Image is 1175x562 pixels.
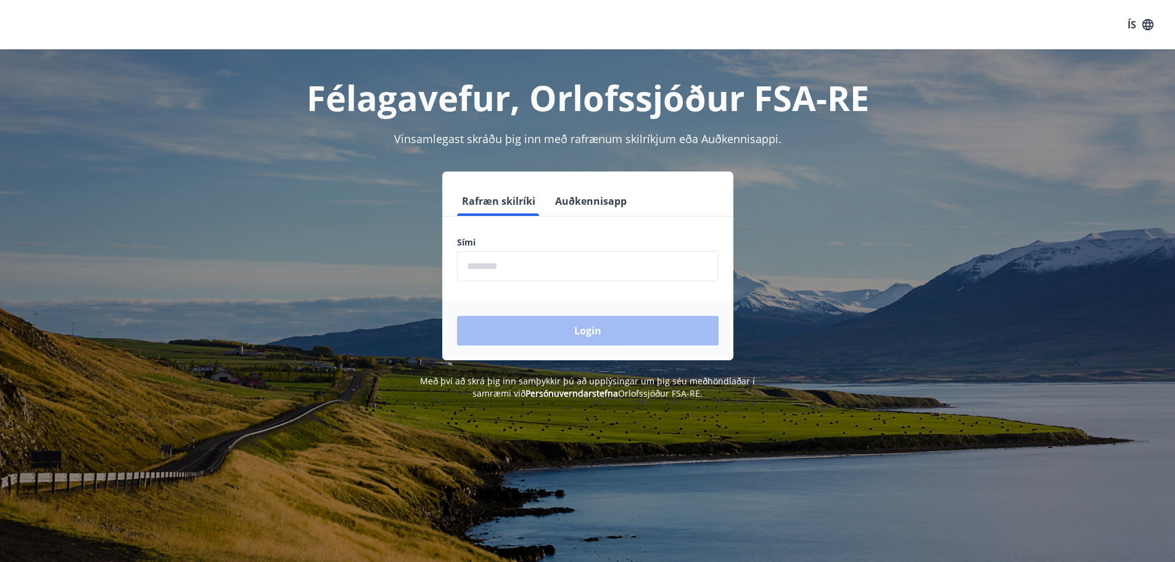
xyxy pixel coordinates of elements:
[526,387,618,399] a: Persónuverndarstefna
[457,236,719,249] label: Sími
[159,74,1017,121] h1: Félagavefur, Orlofssjóður FSA-RE
[457,186,540,216] button: Rafræn skilríki
[1121,14,1160,36] button: ÍS
[394,131,781,146] span: Vinsamlegast skráðu þig inn með rafrænum skilríkjum eða Auðkennisappi.
[420,375,755,399] span: Með því að skrá þig inn samþykkir þú að upplýsingar um þig séu meðhöndlaðar í samræmi við Orlofss...
[550,186,632,216] button: Auðkennisapp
